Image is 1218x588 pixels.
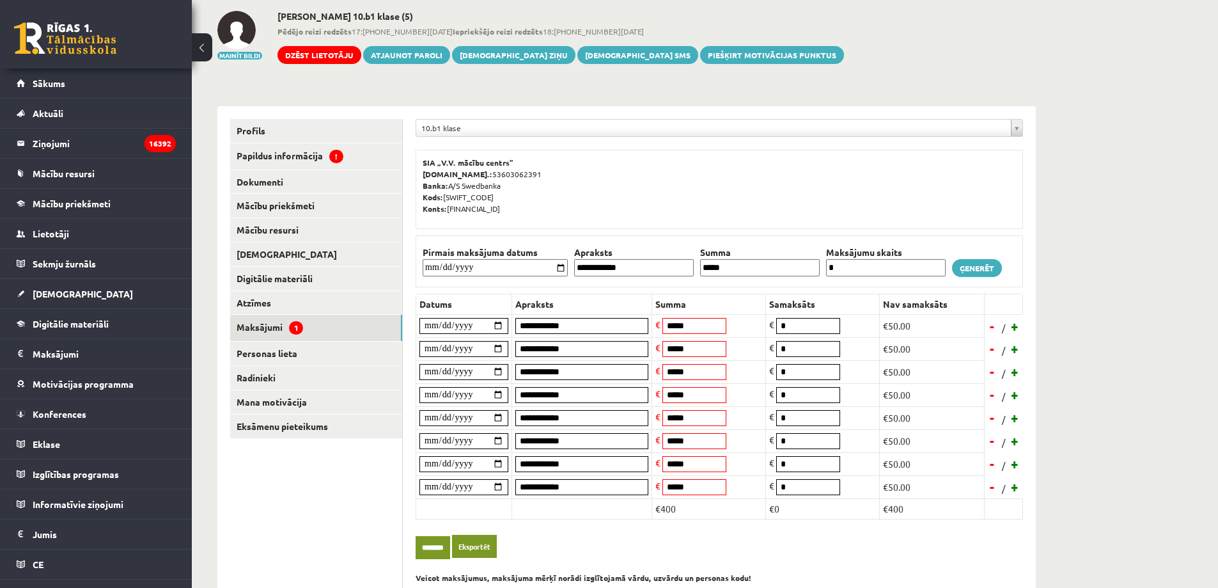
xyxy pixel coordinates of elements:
[17,99,176,128] a: Aktuāli
[17,399,176,429] a: Konferences
[986,454,999,473] a: -
[17,459,176,489] a: Izglītības programas
[571,246,697,259] th: Apraksts
[952,259,1002,277] a: Ģenerēt
[769,342,774,353] span: €
[17,68,176,98] a: Sākums
[423,203,447,214] b: Konts:
[1009,339,1022,358] a: +
[512,294,652,314] th: Apraksts
[986,385,999,404] a: -
[1009,385,1022,404] a: +
[230,267,402,290] a: Digitālie materiāli
[230,119,402,143] a: Profils
[230,194,402,218] a: Mācību priekšmeti
[880,294,985,314] th: Nav samaksāts
[769,365,774,376] span: €
[1001,436,1007,449] span: /
[880,360,985,383] td: €50.00
[652,294,766,314] th: Summa
[700,46,844,64] a: Piešķirt motivācijas punktus
[986,339,999,358] a: -
[17,159,176,188] a: Mācību resursi
[17,189,176,218] a: Mācību priekšmeti
[652,498,766,519] td: €400
[880,383,985,406] td: €50.00
[880,475,985,498] td: €50.00
[33,528,57,540] span: Jumis
[230,242,402,266] a: [DEMOGRAPHIC_DATA]
[766,498,880,519] td: €0
[33,438,60,450] span: Eklase
[329,150,343,163] span: !
[769,411,774,422] span: €
[655,411,660,422] span: €
[230,342,402,365] a: Personas lieta
[453,26,543,36] b: Iepriekšējo reizi redzēts
[423,192,443,202] b: Kods:
[14,22,116,54] a: Rīgas 1. Tālmācības vidusskola
[986,431,999,450] a: -
[144,135,176,152] i: 16392
[697,246,823,259] th: Summa
[423,157,514,168] b: SIA „V.V. mācību centrs”
[1009,431,1022,450] a: +
[17,339,176,369] a: Maksājumi
[1009,477,1022,497] a: +
[17,219,176,248] a: Lietotāji
[33,198,111,209] span: Mācību priekšmeti
[823,246,949,259] th: Maksājumu skaits
[363,46,450,64] a: Atjaunot paroli
[230,143,402,170] a: Papildus informācija!
[577,46,698,64] a: [DEMOGRAPHIC_DATA] SMS
[1001,367,1007,380] span: /
[1001,482,1007,495] span: /
[33,498,123,510] span: Informatīvie ziņojumi
[655,319,660,330] span: €
[655,365,660,376] span: €
[33,107,63,119] span: Aktuāli
[880,498,985,519] td: €400
[230,390,402,414] a: Mana motivācija
[33,378,134,390] span: Motivācijas programma
[880,452,985,475] td: €50.00
[655,480,660,491] span: €
[17,429,176,459] a: Eklase
[416,294,512,314] th: Datums
[277,26,352,36] b: Pēdējo reizi redzēts
[33,318,109,330] span: Digitālie materiāli
[880,406,985,429] td: €50.00
[17,129,176,158] a: Ziņojumi16392
[880,337,985,360] td: €50.00
[230,366,402,390] a: Radinieki
[33,228,69,239] span: Lietotāji
[17,489,176,519] a: Informatīvie ziņojumi
[17,550,176,579] a: CE
[33,408,86,420] span: Konferences
[277,11,844,22] h2: [PERSON_NAME] 10.b1 klase (5)
[17,249,176,278] a: Sekmju žurnāls
[230,291,402,315] a: Atzīmes
[423,169,492,179] b: [DOMAIN_NAME].:
[986,362,999,381] a: -
[769,457,774,468] span: €
[655,434,660,445] span: €
[1009,408,1022,427] a: +
[655,457,660,468] span: €
[17,309,176,338] a: Digitālie materiāli
[1009,317,1022,336] a: +
[423,157,1016,214] p: 53603062391 A/S Swedbanka [SWIFT_CODE] [FINANCIAL_ID]
[419,246,571,259] th: Pirmais maksājuma datums
[230,170,402,194] a: Dokumenti
[1001,344,1007,357] span: /
[17,369,176,399] a: Motivācijas programma
[880,429,985,452] td: €50.00
[655,342,660,353] span: €
[769,434,774,445] span: €
[452,535,497,559] a: Eksportēt
[986,408,999,427] a: -
[33,168,95,179] span: Mācību resursi
[1001,321,1007,335] span: /
[217,52,262,60] button: Mainīt bildi
[1001,390,1007,403] span: /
